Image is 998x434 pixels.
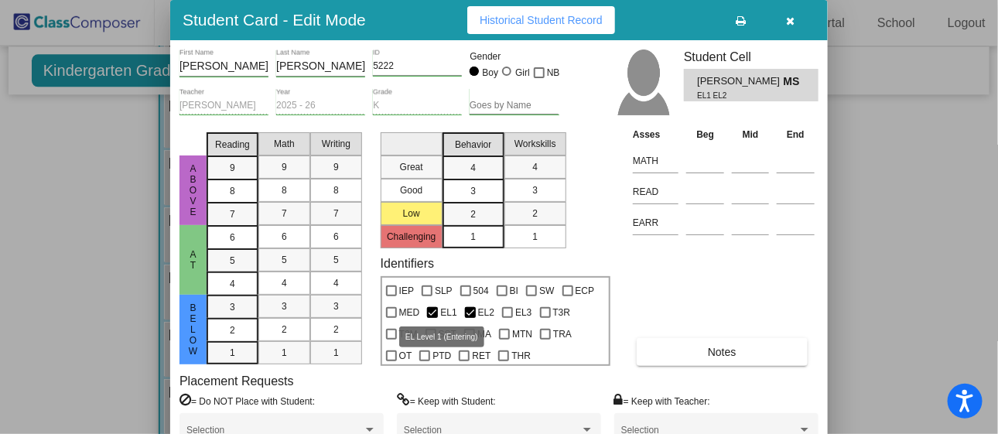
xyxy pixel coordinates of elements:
[480,14,603,26] span: Historical Student Record
[282,323,287,337] span: 2
[514,137,556,151] span: Workskills
[773,126,819,143] th: End
[333,276,339,290] span: 4
[282,207,287,220] span: 7
[183,10,366,29] h3: Student Card - Edit Mode
[322,137,350,151] span: Writing
[282,276,287,290] span: 4
[282,160,287,174] span: 9
[230,300,235,314] span: 3
[282,299,287,313] span: 3
[333,183,339,197] span: 8
[381,256,434,271] label: Identifiers
[629,126,682,143] th: Asses
[373,101,462,111] input: grade
[553,325,572,343] span: TRA
[179,393,315,408] label: = Do NOT Place with Student:
[576,282,595,300] span: ECP
[633,149,678,173] input: assessment
[333,160,339,174] span: 9
[230,184,235,198] span: 8
[472,347,490,365] span: RET
[633,180,678,203] input: assessment
[373,61,462,72] input: Enter ID
[230,277,235,291] span: 4
[728,126,773,143] th: Mid
[478,303,494,322] span: EL2
[784,73,805,90] span: MS
[333,299,339,313] span: 3
[215,138,250,152] span: Reading
[514,66,530,80] div: Girl
[467,6,615,34] button: Historical Student Record
[186,302,200,357] span: Below
[439,325,456,343] span: SST
[282,346,287,360] span: 1
[553,303,571,322] span: T3R
[539,282,554,300] span: SW
[708,346,737,358] span: Notes
[477,325,491,343] span: MA
[282,230,287,244] span: 6
[532,160,538,174] span: 4
[532,183,538,197] span: 3
[470,230,476,244] span: 1
[470,101,559,111] input: goes by name
[230,346,235,360] span: 1
[697,90,772,101] span: EL1 EL2
[532,230,538,244] span: 1
[470,207,476,221] span: 2
[682,126,728,143] th: Beg
[515,303,531,322] span: EL3
[511,347,531,365] span: THR
[399,282,414,300] span: IEP
[633,211,678,234] input: assessment
[532,207,538,220] span: 2
[470,161,476,175] span: 4
[399,325,418,343] span: T3M
[333,346,339,360] span: 1
[282,183,287,197] span: 8
[333,230,339,244] span: 6
[455,138,491,152] span: Behavior
[230,207,235,221] span: 7
[470,184,476,198] span: 3
[470,50,559,63] mat-label: Gender
[637,338,807,366] button: Notes
[179,374,294,388] label: Placement Requests
[399,347,412,365] span: OT
[397,393,496,408] label: = Keep with Student:
[512,325,532,343] span: MTN
[614,393,710,408] label: = Keep with Teacher:
[399,303,420,322] span: MED
[274,137,295,151] span: Math
[333,253,339,267] span: 5
[547,63,560,82] span: NB
[684,50,819,64] h3: Student Cell
[276,101,365,111] input: year
[186,163,200,217] span: Above
[230,323,235,337] span: 2
[230,161,235,175] span: 9
[482,66,499,80] div: Boy
[333,207,339,220] span: 7
[230,231,235,244] span: 6
[510,282,518,300] span: BI
[333,323,339,337] span: 2
[473,282,489,300] span: 504
[230,254,235,268] span: 5
[440,303,456,322] span: EL1
[435,282,453,300] span: SLP
[179,101,268,111] input: teacher
[282,253,287,267] span: 5
[186,249,200,271] span: At
[697,73,783,90] span: [PERSON_NAME]
[432,347,451,365] span: PTD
